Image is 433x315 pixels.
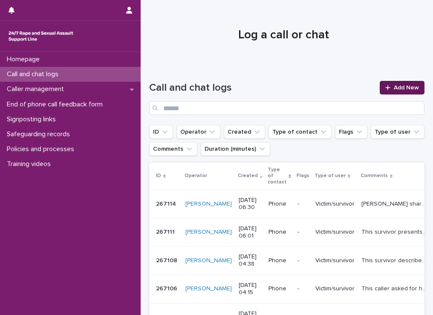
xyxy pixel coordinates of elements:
button: Duration (minutes) [201,142,270,156]
p: ID [156,171,161,180]
p: - [297,257,309,264]
p: Victim/survivor [315,257,355,264]
p: Victim/survivor [315,229,355,236]
p: Policies and processes [3,145,81,153]
p: Phone [268,257,290,264]
p: Comments [361,171,388,180]
button: Type of contact [268,125,332,139]
p: Jane shared some of her feelings in relation to the upcoming trial for her case. I shared some in... [361,199,428,208]
p: - [297,200,309,208]
p: Call and chat logs [3,70,65,78]
a: [PERSON_NAME] [185,229,232,236]
p: Homepage [3,55,46,63]
a: Add New [380,81,424,94]
h1: Log a call or chat [149,28,418,43]
p: Caller management [3,85,71,93]
p: Training videos [3,160,58,168]
p: 267106 [156,283,179,292]
h1: Call and chat logs [149,82,375,94]
p: Phone [268,285,290,292]
button: Created [224,125,265,139]
p: Flags [297,171,309,180]
p: Type of user [315,171,346,180]
p: [DATE] 06:30 [239,197,262,211]
a: [PERSON_NAME] [185,285,232,292]
span: Add New [394,85,419,91]
p: [DATE] 04:38 [239,253,262,268]
p: [DATE] 06:01 [239,225,262,240]
p: Type of contact [268,165,286,187]
p: This survivor presents as a young-sounding girl. We talked through several flashbacks, and then I... [361,227,428,236]
img: rhQMoQhaT3yELyF149Cw [7,28,75,45]
p: Victim/survivor [315,285,355,292]
p: Safeguarding records [3,130,77,138]
p: Created [238,171,258,180]
a: [PERSON_NAME] [185,200,232,208]
p: 267114 [156,199,178,208]
p: - [297,285,309,292]
button: ID [149,125,173,139]
p: This caller asked for help in managing 'severe PTSD'. I was unsure whether he was masturbating, s... [361,283,428,292]
button: Type of user [371,125,424,139]
p: Signposting links [3,115,63,123]
a: [PERSON_NAME] [185,257,232,264]
button: Operator [176,125,220,139]
p: Operator [185,171,207,180]
p: End of phone call feedback form [3,100,110,109]
p: Phone [268,200,290,208]
p: 267111 [156,227,176,236]
p: 267108 [156,255,179,264]
p: [DATE] 04:15 [239,282,262,296]
button: Flags [335,125,367,139]
button: Comments [149,142,197,156]
p: Phone [268,229,290,236]
input: Search [149,101,424,115]
p: This survivor described herself as middle-aged, and said she was reaching out, having struggled t... [361,255,428,264]
p: Victim/survivor [315,200,355,208]
p: - [297,229,309,236]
